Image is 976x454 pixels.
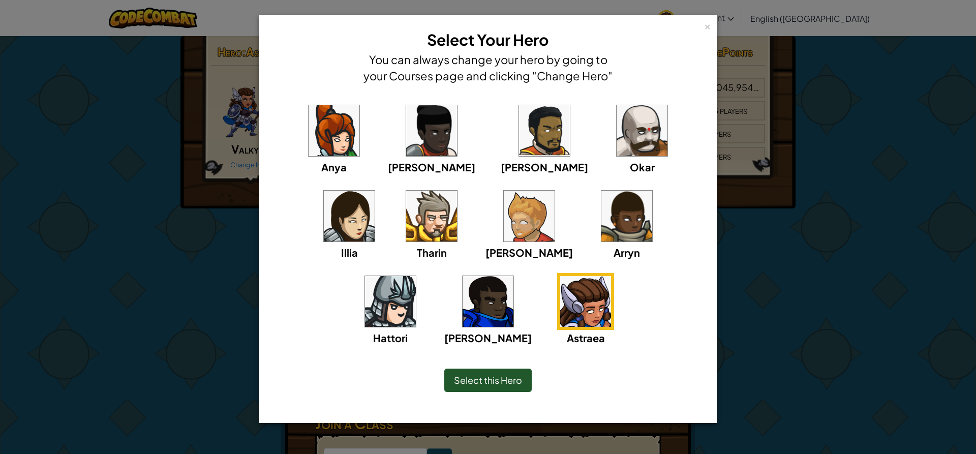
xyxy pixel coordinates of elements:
span: [PERSON_NAME] [444,331,532,344]
span: [PERSON_NAME] [485,246,573,259]
h3: Select Your Hero [361,28,615,51]
span: [PERSON_NAME] [388,161,475,173]
span: Anya [321,161,347,173]
span: [PERSON_NAME] [501,161,588,173]
span: Okar [630,161,655,173]
span: Hattori [373,331,408,344]
img: portrait.png [309,105,359,156]
span: Select this Hero [454,374,522,386]
img: portrait.png [617,105,667,156]
span: Arryn [614,246,640,259]
img: portrait.png [519,105,570,156]
img: portrait.png [324,191,375,241]
img: portrait.png [601,191,652,241]
img: portrait.png [406,105,457,156]
img: portrait.png [406,191,457,241]
span: Tharin [417,246,447,259]
span: Illia [341,246,358,259]
img: portrait.png [463,276,513,327]
h4: You can always change your hero by going to your Courses page and clicking "Change Hero" [361,51,615,84]
span: Astraea [567,331,605,344]
img: portrait.png [560,276,611,327]
div: × [704,20,711,31]
img: portrait.png [365,276,416,327]
img: portrait.png [504,191,555,241]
